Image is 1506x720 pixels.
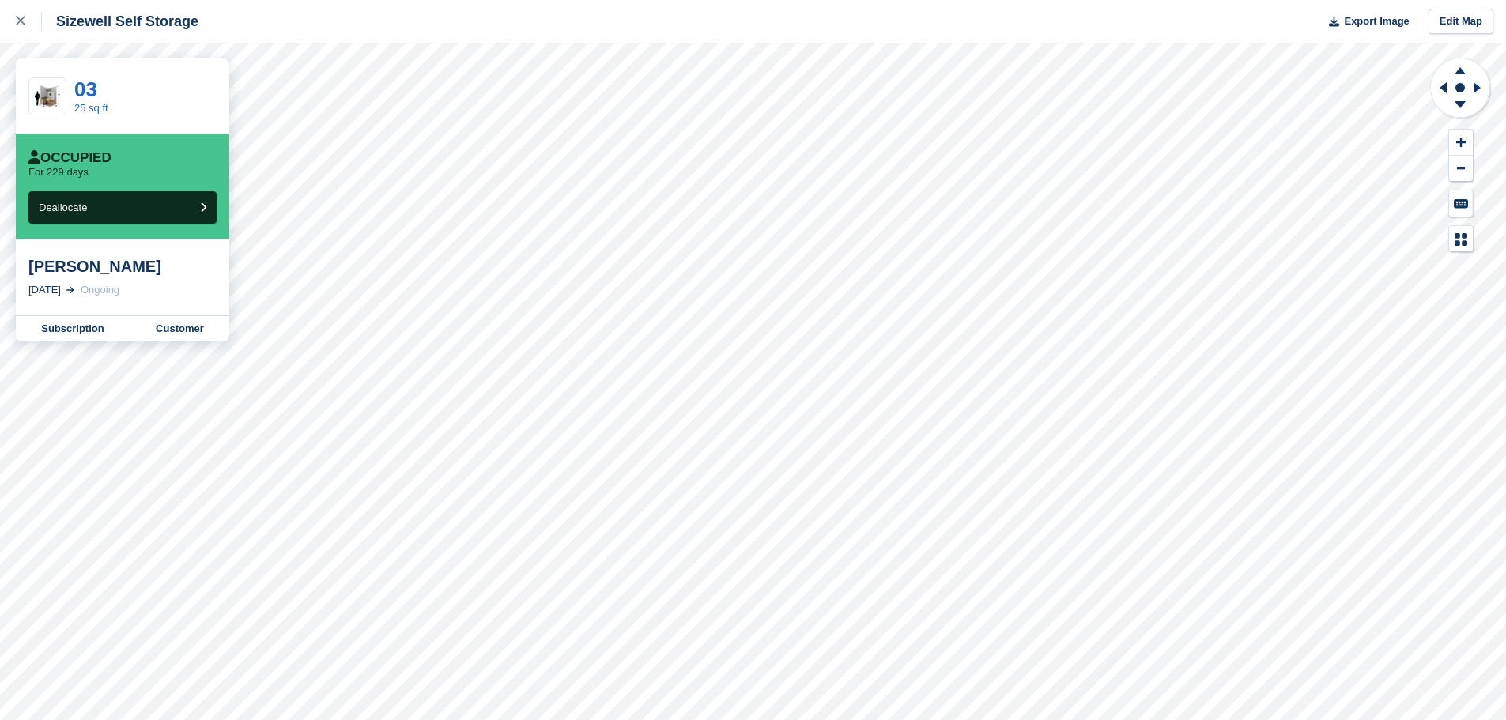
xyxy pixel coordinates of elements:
[28,257,217,276] div: [PERSON_NAME]
[1449,130,1473,156] button: Zoom In
[130,316,229,341] a: Customer
[1449,156,1473,182] button: Zoom Out
[39,202,87,213] span: Deallocate
[28,150,111,166] div: Occupied
[42,12,198,31] div: Sizewell Self Storage
[81,282,119,298] div: Ongoing
[29,83,66,111] img: 25.jpg
[1449,190,1473,217] button: Keyboard Shortcuts
[1429,9,1493,35] a: Edit Map
[1449,226,1473,252] button: Map Legend
[74,102,108,114] a: 25 sq ft
[66,287,74,293] img: arrow-right-light-icn-cde0832a797a2874e46488d9cf13f60e5c3a73dbe684e267c42b8395dfbc2abf.svg
[16,316,130,341] a: Subscription
[1319,9,1410,35] button: Export Image
[1344,13,1409,29] span: Export Image
[74,77,97,101] a: 03
[28,166,89,179] p: For 229 days
[28,191,217,224] button: Deallocate
[28,282,61,298] div: [DATE]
